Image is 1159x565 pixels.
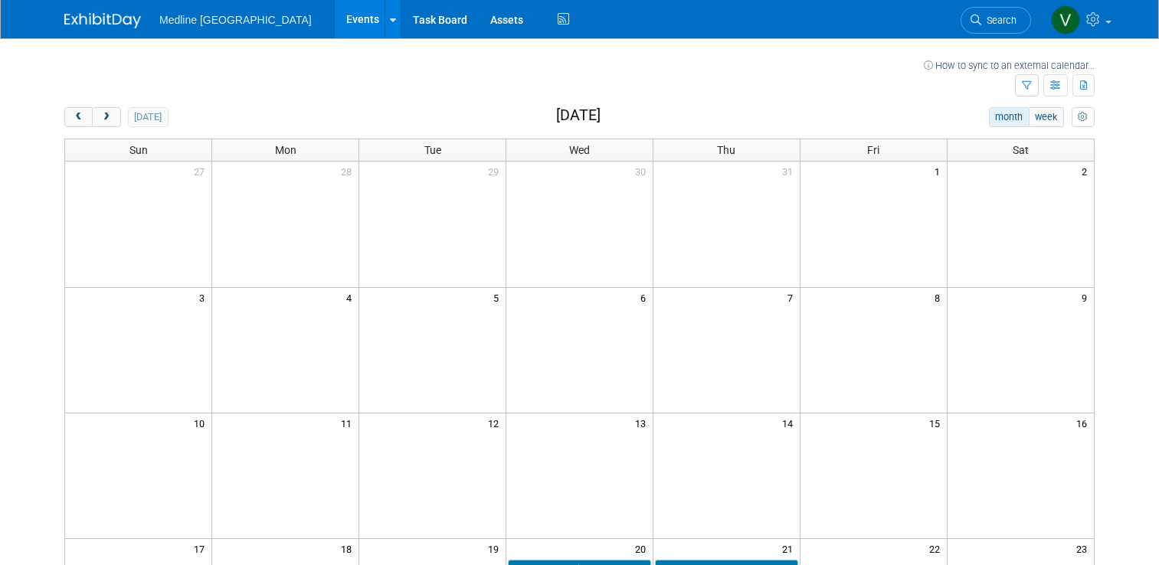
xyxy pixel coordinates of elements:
[1080,162,1094,181] span: 2
[1013,144,1029,156] span: Sat
[786,288,800,307] span: 7
[1029,107,1064,127] button: week
[634,162,653,181] span: 30
[933,288,947,307] span: 8
[981,15,1017,26] span: Search
[486,413,506,433] span: 12
[634,539,653,558] span: 20
[345,288,359,307] span: 4
[192,539,211,558] span: 17
[339,413,359,433] span: 11
[192,413,211,433] span: 10
[486,162,506,181] span: 29
[159,14,312,26] span: Medline [GEOGRAPHIC_DATA]
[1075,539,1094,558] span: 23
[717,144,735,156] span: Thu
[492,288,506,307] span: 5
[339,539,359,558] span: 18
[781,413,800,433] span: 14
[1080,288,1094,307] span: 9
[634,413,653,433] span: 13
[92,107,120,127] button: next
[639,288,653,307] span: 6
[1072,107,1095,127] button: myCustomButton
[867,144,879,156] span: Fri
[928,413,947,433] span: 15
[928,539,947,558] span: 22
[198,288,211,307] span: 3
[192,162,211,181] span: 27
[1051,5,1080,34] img: Vahid Mohammadi
[64,107,93,127] button: prev
[424,144,441,156] span: Tue
[556,107,601,124] h2: [DATE]
[64,13,141,28] img: ExhibitDay
[781,539,800,558] span: 21
[1078,113,1088,122] i: Personalize Calendar
[569,144,590,156] span: Wed
[933,162,947,181] span: 1
[924,60,1095,71] a: How to sync to an external calendar...
[129,144,148,156] span: Sun
[1075,413,1094,433] span: 16
[486,539,506,558] span: 19
[128,107,169,127] button: [DATE]
[275,144,296,156] span: Mon
[989,107,1030,127] button: month
[961,7,1031,34] a: Search
[339,162,359,181] span: 28
[781,162,800,181] span: 31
